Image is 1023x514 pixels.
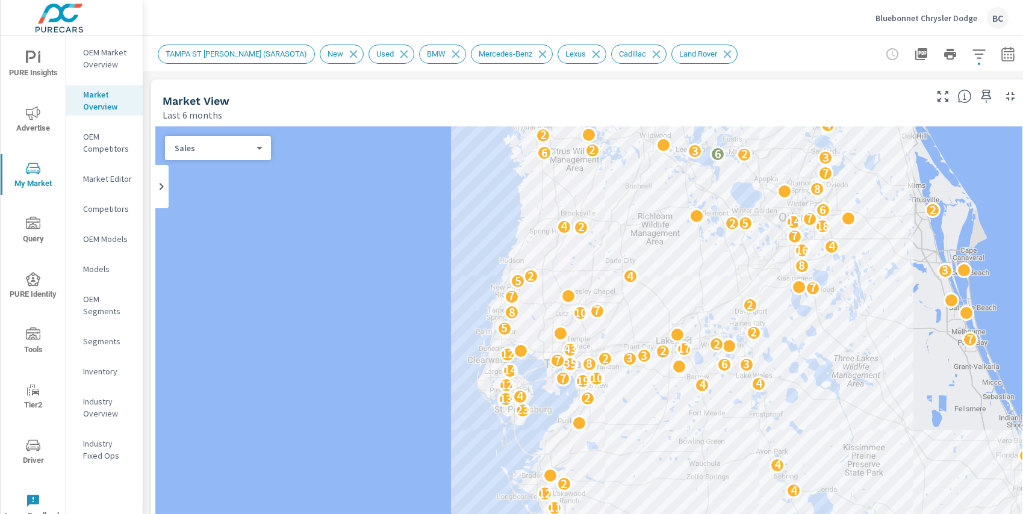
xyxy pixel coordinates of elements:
p: 3 [942,263,948,277]
p: 2 [540,128,547,142]
p: 7 [806,211,813,226]
p: 6 [721,357,728,371]
button: Apply Filters [967,42,991,66]
span: Tools [4,327,62,357]
p: 2 [578,220,585,234]
div: Used [368,45,414,64]
p: Bluebonnet Chrysler Dodge [875,13,977,23]
p: Competitors [83,203,133,215]
p: 8 [814,182,821,196]
span: My Market [4,161,62,191]
p: 7 [810,280,816,295]
p: 13 [499,392,512,406]
div: BC [987,7,1009,29]
p: OEM Models [83,233,133,245]
p: 4 [627,269,633,283]
div: Cadillac [611,45,667,64]
p: 18 [816,219,829,234]
span: Cadillac [612,49,653,58]
p: 4 [824,118,831,132]
p: 2 [561,477,567,491]
button: Minimize Widget [1001,87,1020,106]
div: OEM Competitors [66,128,143,158]
p: 10 [590,371,603,385]
div: BMW [419,45,466,64]
div: Market Overview [66,85,143,116]
p: 43 [564,342,577,356]
p: 8 [586,356,592,371]
p: 2 [589,143,595,157]
span: Tier2 [4,383,62,412]
div: OEM Models [66,230,143,248]
p: Last 6 months [163,108,222,122]
p: 7 [822,166,829,181]
p: 14 [503,363,517,377]
p: 2 [741,147,748,161]
p: OEM Segments [83,293,133,317]
p: 2 [930,203,936,217]
p: 3 [743,357,750,371]
p: 2 [584,391,591,405]
span: PURE Insights [4,51,62,80]
p: 35 [564,356,577,371]
p: Industry Overview [83,395,133,420]
p: 7 [555,353,561,368]
p: 3 [822,150,829,165]
p: 6 [541,146,548,160]
div: Lexus [558,45,606,64]
p: 12 [538,486,552,501]
button: Make Fullscreen [933,87,953,106]
div: New [320,45,364,64]
div: Industry Overview [66,392,143,423]
span: Driver [4,438,62,468]
div: Competitors [66,200,143,218]
p: 7 [594,303,600,318]
p: 2 [747,298,753,312]
p: 8 [798,258,805,273]
p: 2 [729,216,736,231]
span: Save this to your personalized report [977,87,996,106]
span: TAMPA ST [PERSON_NAME] (SARASOTA) [158,49,314,58]
span: Advertise [4,106,62,135]
p: 4 [517,389,523,403]
div: Industry Fixed Ops [66,435,143,465]
p: 10 [574,306,587,320]
p: 4 [756,376,762,391]
p: 5 [742,216,748,231]
div: OEM Market Overview [66,43,143,73]
p: Market Editor [83,173,133,185]
p: 3 [641,348,647,363]
div: Segments [66,332,143,350]
p: 2 [750,325,757,339]
span: PURE Identity [4,272,62,302]
span: Mercedes-Benz [471,49,539,58]
p: 6 [819,203,826,217]
p: 4 [791,483,797,498]
p: 2 [660,344,667,358]
div: Sales [165,143,261,154]
span: Understand by postal code where vehicles are selling. [Source: Market registration data from thir... [957,89,972,104]
div: Inventory [66,362,143,380]
p: Models [83,263,133,275]
p: Inventory [83,365,133,377]
h5: Market View [163,94,229,107]
span: Land Rover [672,49,724,58]
p: 5 [501,321,508,335]
p: Industry Fixed Ops [83,438,133,462]
div: OEM Segments [66,290,143,320]
span: Query [4,217,62,246]
p: 19 [576,374,589,388]
p: 7 [791,229,798,243]
div: Mercedes-Benz [471,45,553,64]
div: Models [66,260,143,278]
span: New [320,49,350,58]
p: 2 [527,269,534,283]
span: Used [369,49,401,58]
span: BMW [420,49,453,58]
p: Market Overview [83,88,133,113]
p: Segments [83,335,133,347]
p: OEM Competitors [83,131,133,155]
p: 12 [500,378,513,392]
p: 4 [561,219,567,234]
p: 17 [677,341,691,356]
